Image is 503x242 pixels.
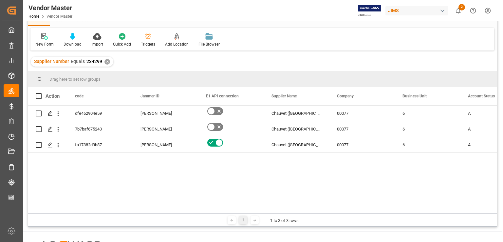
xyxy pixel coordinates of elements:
div: [PERSON_NAME] [140,122,190,137]
span: Equals [71,59,85,64]
div: 6 [395,121,460,137]
div: 00077 [329,121,395,137]
div: Press SPACE to select this row. [28,106,67,121]
div: Chauvet ([GEOGRAPHIC_DATA]) Vendor [264,137,329,152]
div: ✕ [104,59,110,65]
div: Vendor Master [28,3,72,13]
span: E1 API connection [206,94,239,98]
div: Action [46,93,60,99]
button: show 2 new notifications [451,3,466,18]
div: Press SPACE to select this row. [28,121,67,137]
div: [PERSON_NAME] [140,106,190,121]
div: dfe462904e59 [67,106,133,121]
div: Import [91,41,103,47]
span: 2 [458,4,465,10]
a: Home [28,14,39,19]
div: 00077 [329,106,395,121]
div: Press SPACE to select this row. [28,137,67,153]
div: 1 to 3 of 3 rows [270,217,299,224]
img: Exertis%20JAM%20-%20Email%20Logo.jpg_1722504956.jpg [358,5,381,16]
div: 6 [395,137,460,152]
div: Chauvet ([GEOGRAPHIC_DATA]) Vendor [264,106,329,121]
span: Business Unit [402,94,427,98]
div: 6 [395,106,460,121]
span: Supplier Name [271,94,297,98]
span: Supplier Number [34,59,69,64]
span: 234299 [86,59,102,64]
div: 7b7baf675243 [67,121,133,137]
div: Triggers [141,41,155,47]
div: 00077 [329,137,395,152]
span: code [75,94,84,98]
div: New Form [35,41,54,47]
div: Download [64,41,82,47]
div: Quick Add [113,41,131,47]
span: Jammer ID [140,94,159,98]
button: JIMS [385,4,451,17]
div: fa17382d9b87 [67,137,133,152]
div: [PERSON_NAME] [140,137,190,152]
span: Account Status [468,94,495,98]
span: Company [337,94,354,98]
div: JIMS [385,6,448,15]
button: Help Center [466,3,480,18]
div: Chauvet ([GEOGRAPHIC_DATA]) Vendor [264,121,329,137]
div: Add Location [165,41,189,47]
span: Drag here to set row groups [49,77,101,82]
div: File Browser [198,41,220,47]
div: 1 [239,216,247,224]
